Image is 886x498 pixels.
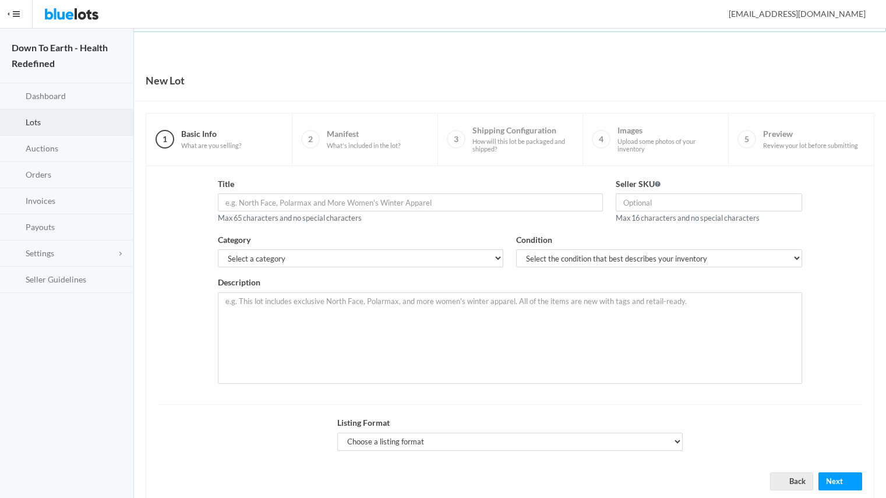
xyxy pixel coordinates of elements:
[616,213,760,222] small: Max 16 characters and no special characters
[156,130,174,149] span: 1
[301,130,320,149] span: 2
[327,142,400,150] span: What's included in the lot?
[26,117,41,127] span: Lots
[218,178,234,191] label: Title
[592,130,610,149] span: 4
[737,130,756,149] span: 5
[218,193,603,211] input: e.g. North Face, Polarmax and More Women's Winter Apparel
[26,143,58,153] span: Auctions
[818,472,862,490] button: Next
[181,129,241,149] span: Basic Info
[218,234,250,247] label: Category
[327,129,400,149] span: Manifest
[447,130,465,149] span: 3
[617,137,719,153] span: Upload some photos of your inventory
[472,137,574,153] span: How will this lot be packaged and shipped?
[763,142,858,150] span: Review your lot before submitting
[770,472,813,490] a: Back
[26,248,54,258] span: Settings
[516,234,552,247] label: Condition
[617,125,719,153] span: Images
[26,274,86,284] span: Seller Guidelines
[763,129,858,149] span: Preview
[218,213,362,222] small: Max 65 characters and no special characters
[26,222,55,232] span: Payouts
[26,196,55,206] span: Invoices
[337,416,390,430] label: Listing Format
[26,91,66,101] span: Dashboard
[181,142,241,150] span: What are you selling?
[616,193,802,211] input: Optional
[146,72,185,89] h1: New Lot
[616,178,661,191] label: Seller SKU
[472,125,574,153] span: Shipping Configuration
[716,9,866,19] span: [EMAIL_ADDRESS][DOMAIN_NAME]
[12,42,108,69] strong: Down To Earth - Health Redefined
[26,169,51,179] span: Orders
[218,276,260,289] label: Description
